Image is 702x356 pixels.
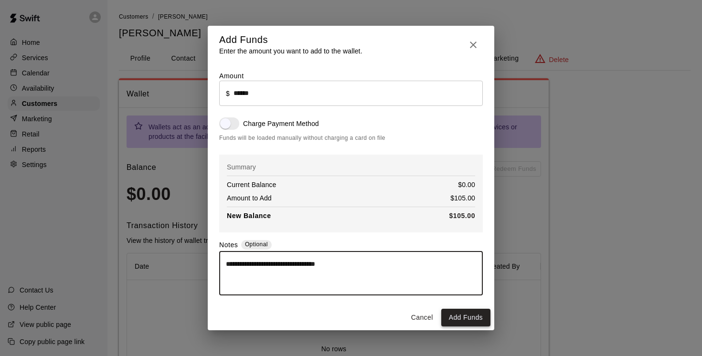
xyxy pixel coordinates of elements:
p: Enter the amount you want to add to the wallet. [219,46,362,56]
p: Amount to Add [227,193,272,203]
h5: Add Funds [219,33,362,46]
button: Add Funds [441,309,490,326]
p: $105.00 [450,193,475,203]
span: Optional [245,241,268,248]
p: New Balance [227,211,271,221]
p: Charge Payment Method [243,119,319,128]
p: Current Balance [227,180,276,189]
p: Summary [227,162,475,172]
p: $0.00 [458,180,475,189]
label: Amount [219,72,244,80]
p: $105.00 [449,211,475,221]
p: $ [226,89,230,98]
span: Funds will be loaded manually without charging a card on file [219,134,483,143]
label: Notes [219,240,238,251]
button: Cancel [407,309,437,326]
